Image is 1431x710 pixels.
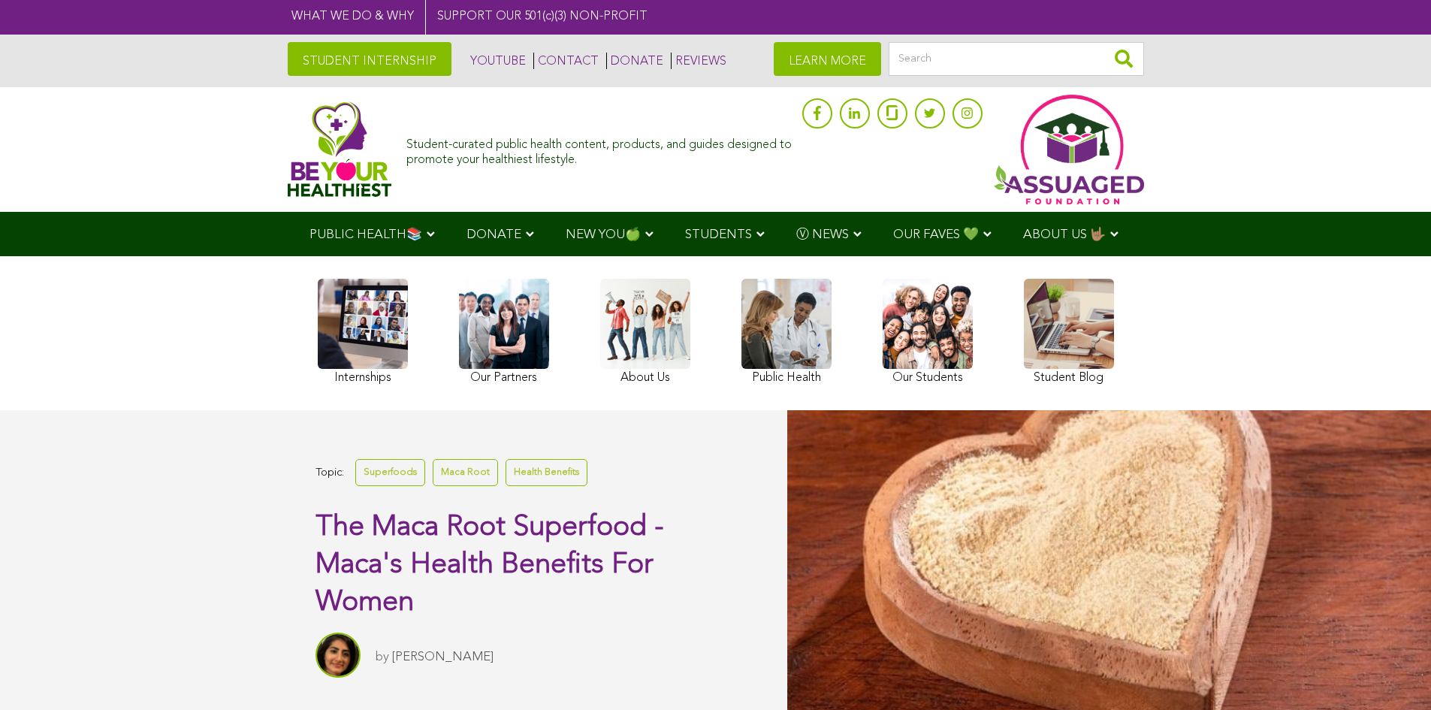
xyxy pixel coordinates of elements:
[533,53,599,69] a: CONTACT
[886,105,897,120] img: glassdoor
[309,228,422,241] span: PUBLIC HEALTH📚
[1356,638,1431,710] iframe: Chat Widget
[392,651,494,663] a: [PERSON_NAME]
[315,513,664,617] span: The Maca Root Superfood - Maca's Health Benefits For Women
[433,459,498,485] a: Maca Root
[466,228,521,241] span: DONATE
[506,459,587,485] a: Health Benefits
[466,53,526,69] a: YOUTUBE
[671,53,726,69] a: REVIEWS
[315,633,361,678] img: Sitara Darvish
[796,228,849,241] span: Ⓥ NEWS
[288,101,392,197] img: Assuaged
[1023,228,1106,241] span: ABOUT US 🤟🏽
[685,228,752,241] span: STUDENTS
[566,228,641,241] span: NEW YOU🍏
[288,42,451,76] a: STUDENT INTERNSHIP
[893,228,979,241] span: OUR FAVES 💚
[355,459,425,485] a: Superfoods
[315,463,344,483] span: Topic:
[994,95,1144,204] img: Assuaged App
[606,53,663,69] a: DONATE
[288,212,1144,256] div: Navigation Menu
[376,651,389,663] span: by
[889,42,1144,76] input: Search
[406,131,794,167] div: Student-curated public health content, products, and guides designed to promote your healthiest l...
[774,42,881,76] a: LEARN MORE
